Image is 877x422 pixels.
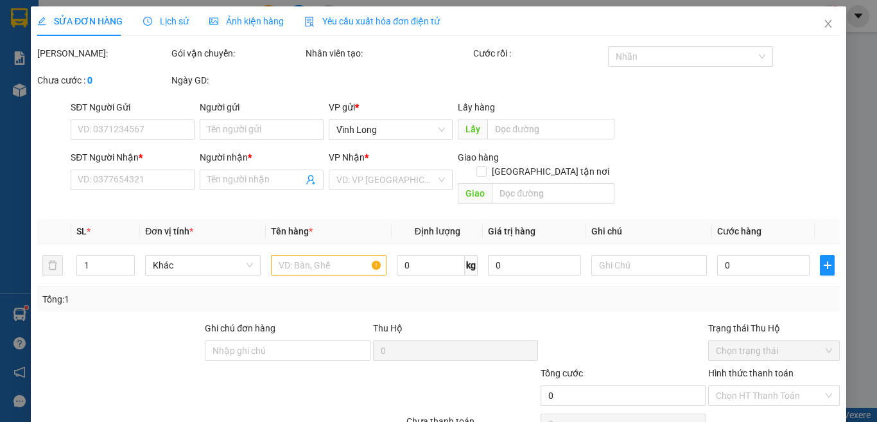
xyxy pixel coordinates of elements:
span: SL [76,226,87,236]
div: Trạng thái Thu Hộ [708,321,840,335]
span: Cước hàng [717,226,761,236]
span: kg [465,255,478,276]
span: Tên hàng [271,226,313,236]
div: Người nhận [200,150,324,164]
span: clock-circle [143,17,152,26]
b: 0 [87,75,92,85]
input: Dọc đường [492,183,614,204]
div: [PERSON_NAME]: [37,46,169,60]
span: Ảnh kiện hàng [209,16,284,26]
div: Nhân viên tạo: [306,46,471,60]
span: Đơn vị tính [145,226,193,236]
div: Gói vận chuyển: [171,46,303,60]
input: VD: Bàn, Ghế [271,255,386,276]
span: Tổng cước [541,368,583,378]
div: Cước rồi : [473,46,605,60]
span: Lấy hàng [458,102,495,112]
span: Lịch sử [143,16,189,26]
span: user-add [306,175,316,185]
button: plus [820,255,835,276]
span: Khác [153,256,253,275]
div: Chưa cước : [37,73,169,87]
div: Người gửi [200,100,324,114]
span: Yêu cầu xuất hóa đơn điện tử [304,16,440,26]
span: Thu Hộ [372,323,402,333]
span: Giao hàng [458,152,499,163]
span: Chọn trạng thái [716,341,832,360]
span: [GEOGRAPHIC_DATA] tận nơi [486,164,614,179]
span: Lấy [458,119,487,139]
label: Hình thức thanh toán [708,368,794,378]
div: SĐT Người Nhận [71,150,195,164]
span: Giá trị hàng [488,226,535,236]
div: SĐT Người Gửi [71,100,195,114]
span: edit [37,17,46,26]
div: Tổng: 1 [42,292,340,306]
span: picture [209,17,218,26]
label: Ghi chú đơn hàng [205,323,275,333]
div: VP gửi [329,100,453,114]
span: close [823,19,833,29]
input: Dọc đường [487,119,614,139]
img: icon [304,17,315,27]
span: Giao [458,183,492,204]
button: Close [810,6,846,42]
span: plus [821,260,834,270]
input: Ghi chú đơn hàng [205,340,370,361]
span: Vĩnh Long [336,120,445,139]
span: SỬA ĐƠN HÀNG [37,16,123,26]
th: Ghi chú [586,219,712,244]
span: Định lượng [414,226,460,236]
input: Ghi Chú [591,255,707,276]
div: Ngày GD: [171,73,303,87]
button: delete [42,255,63,276]
span: VP Nhận [329,152,365,163]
